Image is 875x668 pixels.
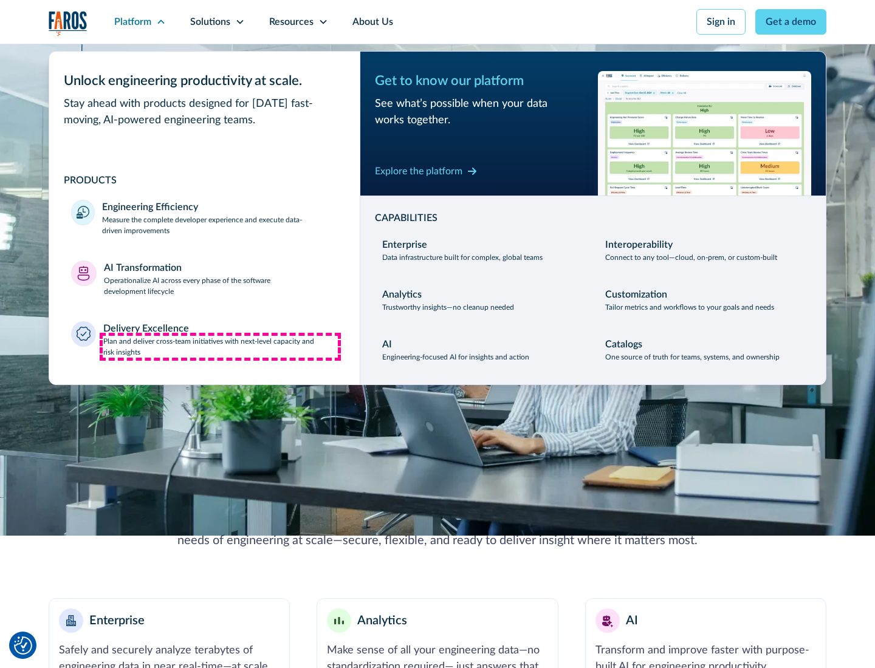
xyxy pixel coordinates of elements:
[605,302,774,313] p: Tailor metrics and workflows to your goals and needs
[64,314,345,365] a: Delivery ExcellencePlan and deliver cross-team initiatives with next-level capacity and risk insi...
[334,617,344,625] img: Minimalist bar chart analytics icon
[114,15,151,29] div: Platform
[605,352,780,363] p: One source of truth for teams, systems, and ownership
[14,636,32,655] img: Revisit consent button
[382,302,514,313] p: Trustworthy insights—no cleanup needed
[190,15,230,29] div: Solutions
[375,230,588,270] a: EnterpriseData infrastructure built for complex, global teams
[102,214,338,236] p: Measure the complete developer experience and execute data-driven improvements
[64,253,345,304] a: AI TransformationOperationalize AI across every phase of the software development lifecycle
[49,11,87,36] img: Logo of the analytics and reporting company Faros.
[598,71,811,196] img: Workflow productivity trends heatmap chart
[357,612,407,630] div: Analytics
[382,252,543,263] p: Data infrastructure built for complex, global teams
[64,193,345,244] a: Engineering EfficiencyMeasure the complete developer experience and execute data-driven improvements
[102,200,198,214] div: Engineering Efficiency
[605,287,667,302] div: Customization
[605,337,642,352] div: Catalogs
[382,337,392,352] div: AI
[755,9,826,35] a: Get a demo
[382,237,427,252] div: Enterprise
[598,330,811,370] a: CatalogsOne source of truth for teams, systems, and ownership
[375,162,477,181] a: Explore the platform
[104,275,338,297] p: Operationalize AI across every phase of the software development lifecycle
[598,230,811,270] a: InteroperabilityConnect to any tool—cloud, on-prem, or custom-built
[375,96,588,129] div: See what’s possible when your data works together.
[382,352,529,363] p: Engineering-focused AI for insights and action
[64,71,345,91] div: Unlock engineering productivity at scale.
[64,173,345,188] div: PRODUCTS
[64,96,345,129] div: Stay ahead with products designed for [DATE] fast-moving, AI-powered engineering teams.
[598,611,617,630] img: AI robot or assistant icon
[696,9,746,35] a: Sign in
[66,615,76,626] img: Enterprise building blocks or structure icon
[375,330,588,370] a: AIEngineering-focused AI for insights and action
[626,612,638,630] div: AI
[598,280,811,320] a: CustomizationTailor metrics and workflows to your goals and needs
[382,287,422,302] div: Analytics
[103,321,189,336] div: Delivery Excellence
[605,237,673,252] div: Interoperability
[375,71,588,91] div: Get to know our platform
[14,636,32,655] button: Cookie Settings
[49,11,87,36] a: home
[605,252,777,263] p: Connect to any tool—cloud, on-prem, or custom-built
[375,280,588,320] a: AnalyticsTrustworthy insights—no cleanup needed
[375,164,462,179] div: Explore the platform
[104,261,182,275] div: AI Transformation
[103,336,338,358] p: Plan and deliver cross-team initiatives with next-level capacity and risk insights
[89,612,145,630] div: Enterprise
[375,211,811,225] div: CAPABILITIES
[269,15,314,29] div: Resources
[49,44,826,385] nav: Platform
